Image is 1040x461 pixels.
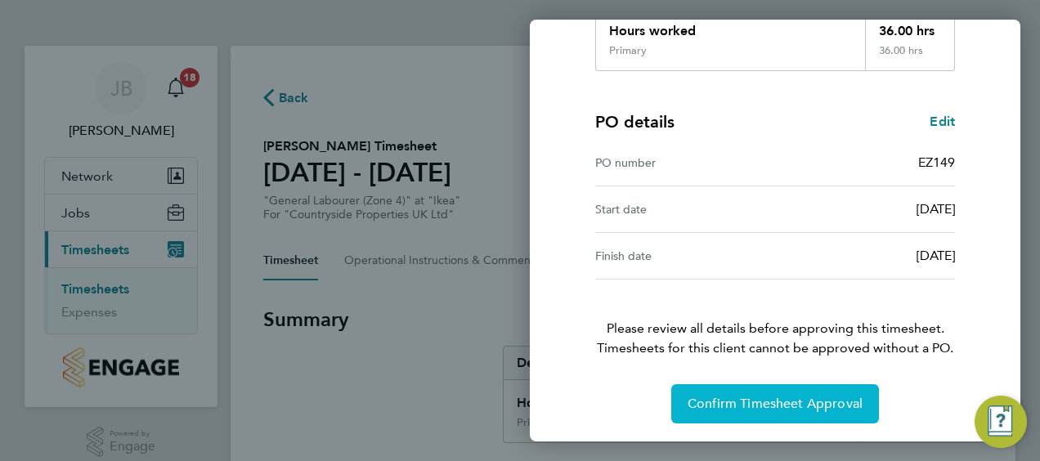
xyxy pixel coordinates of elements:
div: Finish date [595,246,775,266]
div: Hours worked [596,8,865,44]
a: Edit [930,112,955,132]
span: EZ149 [918,154,955,170]
button: Confirm Timesheet Approval [671,384,879,423]
span: Confirm Timesheet Approval [688,396,863,412]
div: 36.00 hrs [865,8,955,44]
span: Edit [930,114,955,129]
span: Timesheets for this client cannot be approved without a PO. [576,338,975,358]
div: [DATE] [775,246,955,266]
button: Engage Resource Center [975,396,1027,448]
div: Start date [595,199,775,219]
div: 36.00 hrs [865,44,955,70]
div: Primary [609,44,647,57]
p: Please review all details before approving this timesheet. [576,280,975,358]
div: PO number [595,153,775,172]
h4: PO details [595,110,675,133]
div: [DATE] [775,199,955,219]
